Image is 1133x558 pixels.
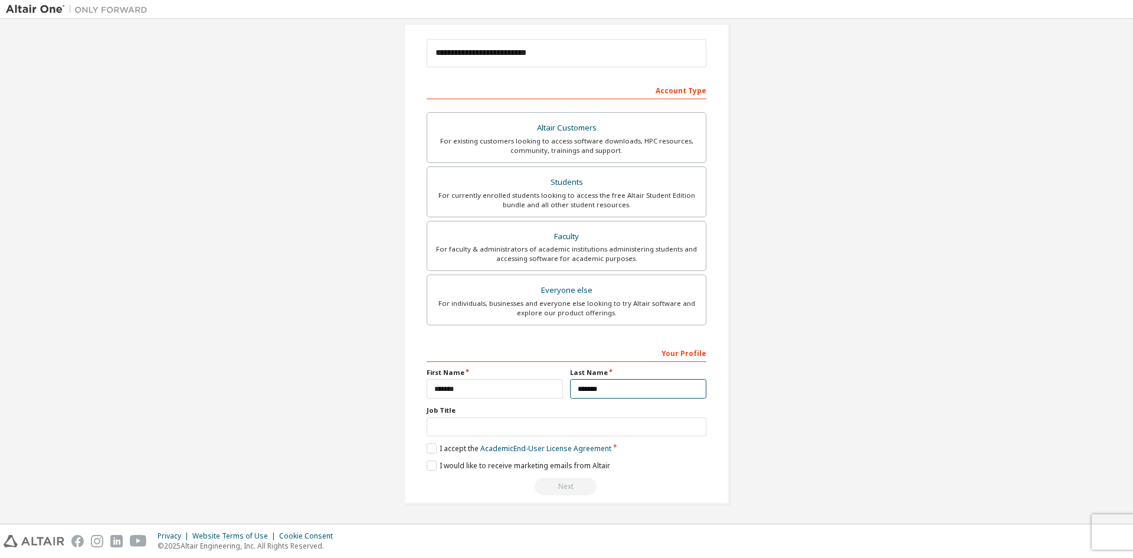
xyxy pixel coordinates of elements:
[434,120,699,136] div: Altair Customers
[434,136,699,155] div: For existing customers looking to access software downloads, HPC resources, community, trainings ...
[434,191,699,210] div: For currently enrolled students looking to access the free Altair Student Edition bundle and all ...
[427,343,706,362] div: Your Profile
[130,535,147,547] img: youtube.svg
[480,443,611,453] a: Academic End-User License Agreement
[192,531,279,541] div: Website Terms of Use
[91,535,103,547] img: instagram.svg
[434,229,699,245] div: Faculty
[71,535,84,547] img: facebook.svg
[427,368,563,377] label: First Name
[6,4,153,15] img: Altair One
[434,299,699,318] div: For individuals, businesses and everyone else looking to try Altair software and explore our prod...
[427,461,610,471] label: I would like to receive marketing emails from Altair
[427,478,706,495] div: Read and acccept EULA to continue
[434,282,699,299] div: Everyone else
[279,531,340,541] div: Cookie Consent
[427,80,706,99] div: Account Type
[4,535,64,547] img: altair_logo.svg
[427,406,706,415] label: Job Title
[158,531,192,541] div: Privacy
[158,541,340,551] p: © 2025 Altair Engineering, Inc. All Rights Reserved.
[110,535,123,547] img: linkedin.svg
[434,174,699,191] div: Students
[427,443,611,453] label: I accept the
[434,244,699,263] div: For faculty & administrators of academic institutions administering students and accessing softwa...
[570,368,706,377] label: Last Name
